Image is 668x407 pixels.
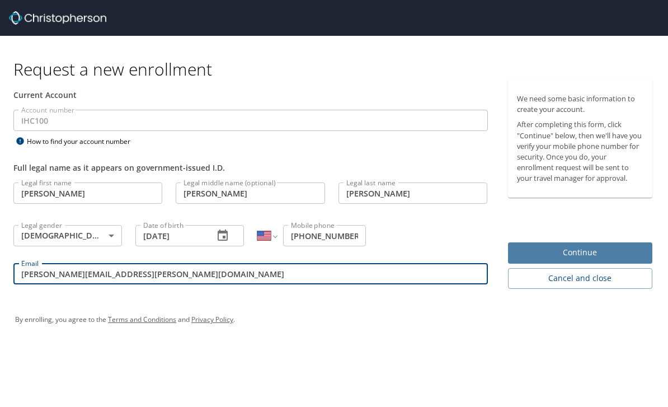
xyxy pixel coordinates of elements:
p: We need some basic information to create your account. [517,93,644,115]
div: Current Account [13,89,488,101]
button: Continue [508,242,653,264]
button: Cancel and close [508,268,653,289]
span: Continue [517,246,644,260]
p: After completing this form, click "Continue" below, then we'll have you verify your mobile phone ... [517,119,644,184]
a: Terms and Conditions [108,315,176,324]
input: Enter phone number [283,225,366,246]
input: MM/DD/YYYY [135,225,205,246]
div: By enrolling, you agree to the and . [15,306,653,334]
img: cbt logo [9,11,106,25]
span: Cancel and close [517,272,644,286]
div: [DEMOGRAPHIC_DATA] [13,225,122,246]
a: Privacy Policy [191,315,233,324]
div: Full legal name as it appears on government-issued I.D. [13,162,488,174]
div: How to find your account number [13,134,153,148]
h1: Request a new enrollment [13,58,661,80]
